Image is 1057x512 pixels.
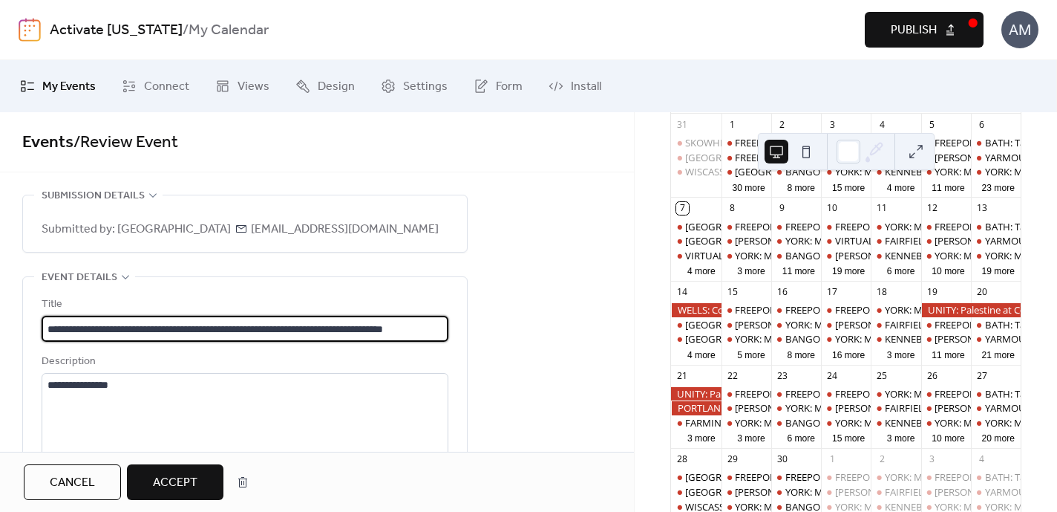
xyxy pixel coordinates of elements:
div: FREEPORT: AM and PM Visibility Bridge Brigade. Click for times! [735,220,1011,233]
span: Connect [144,78,189,96]
div: 18 [876,286,889,299]
div: YORK: Morning Resistance at Town Center [821,332,871,346]
div: YORK: Morning Resistance at Town Center [971,165,1021,178]
a: Form [462,66,534,106]
div: 25 [876,369,889,382]
div: BANGOR: Weekly peaceful protest [771,416,821,430]
div: YORK: Morning Resistance at Town Center [771,234,821,247]
div: WELLS: NO I.C.E in Wells [921,234,971,247]
div: FREEPORT: Visibility Labor Day Fight for Workers [721,151,771,164]
span: Accept [153,474,197,492]
div: 11 [876,202,889,215]
div: YORK: Morning Resistance at Town Center [821,416,871,430]
div: 6 [975,118,988,131]
span: Submitted by: [GEOGRAPHIC_DATA] [EMAIL_ADDRESS][DOMAIN_NAME] [42,221,439,239]
div: YORK: Morning Resistance at Town Center [771,401,821,415]
div: VIRTUAL: The Resistance Lab Organizing Training with Pramila Jayapal [671,249,721,262]
div: WISCASSET: Community Stand Up - Being a Good Human Matters! [671,165,721,178]
div: YORK: Morning Resistance at Town Center [721,332,771,346]
div: YORK: Morning Resistance at [GEOGRAPHIC_DATA] [735,249,961,262]
div: BELFAST: Support Palestine Weekly Standout [671,470,721,484]
div: FREEPORT: Visibility Brigade Standout [835,387,1002,401]
div: YARMOUTH: Saturday Weekly Rally - Resist Hate - Support Democracy [971,485,1021,499]
div: SKOWHEGAN: Central Maine Labor Council Day BBQ [671,136,721,149]
div: YORK: Morning Resistance at Town Center [971,416,1021,430]
a: Cancel [24,464,121,500]
button: 16 more [826,347,871,361]
div: FAIRFIELD: Stop The Coup [871,401,920,415]
div: BANGOR: Weekly peaceful protest [785,165,937,178]
div: 21 [676,369,689,382]
button: 11 more [776,263,821,277]
div: FREEPORT: AM and PM Visibility Bridge Brigade. Click for times! [735,470,1011,484]
div: YORK: Morning Resistance at Town Center [871,470,920,484]
span: Event details [42,269,117,287]
div: FREEPORT: VISIBILITY FREEPORT Stand for Democracy! [771,220,821,233]
button: 21 more [976,347,1021,361]
b: My Calendar [189,16,269,45]
div: PORTLAND: SURJ Greater Portland Gathering (Showing up for Racial Justice) [671,318,721,331]
div: [PERSON_NAME]: NO I.C.E in [PERSON_NAME] [735,234,937,247]
div: WELLS: NO I.C.E in Wells [721,318,771,331]
div: YORK: Morning Resistance at Town Center [721,416,771,430]
span: Design [318,78,355,96]
div: YORK: Morning Resistance at Town Center [821,165,871,178]
div: 5 [926,118,938,131]
div: YORK: Morning Resistance at Town Center [721,249,771,262]
div: FREEPORT: AM and PM Visibility Bridge Brigade. Click for times! [735,136,1011,149]
div: PORTLAND: Community Singing! [671,485,721,499]
div: FREEPORT: Visibility [DATE] Fight for Workers [735,151,932,164]
div: [PERSON_NAME]: NO I.C.E in [PERSON_NAME] [735,318,937,331]
div: [GEOGRAPHIC_DATA]: Support Palestine Weekly Standout [685,151,943,164]
span: Form [496,78,523,96]
div: 10 [826,202,839,215]
div: VIRTUAL: The Shape of Solidarity - Listening To Palestine [821,234,871,247]
div: WELLS: NO I.C.E in Wells [721,485,771,499]
div: YORK: Morning Resistance at Town Center [871,220,920,233]
div: WELLS: NO I.C.E in Wells [921,332,971,346]
div: KENNEBUNK: Stand Out [885,332,993,346]
div: BANGOR: Weekly peaceful protest [785,332,937,346]
div: VIRTUAL: The Resistance Lab Organizing Training with [PERSON_NAME] [685,249,998,262]
div: YARMOUTH: Saturday Weekly Rally - Resist Hate - Support Democracy [971,234,1021,247]
div: YORK: Morning Resistance at [GEOGRAPHIC_DATA] [735,416,961,430]
div: YORK: Morning Resistance at [GEOGRAPHIC_DATA] [785,234,1011,247]
div: FREEPORT: AM and PM Visibility Bridge Brigade. Click for times! [721,220,771,233]
div: FAIRFIELD: Stop The Coup [885,234,1001,247]
div: YORK: Morning Resistance at [GEOGRAPHIC_DATA] [785,318,1011,331]
div: 30 [776,453,788,466]
span: Settings [403,78,448,96]
button: 15 more [826,180,871,194]
div: FREEPORT: Visibility Brigade Standout [835,220,1002,233]
div: [PERSON_NAME]: NO I.C.E in [PERSON_NAME] [835,318,1038,331]
div: YORK: Morning Resistance at Town Center [871,303,920,317]
div: FREEPORT: VISIBILITY FREEPORT Stand for Democracy! [785,387,1027,401]
button: 8 more [781,347,821,361]
div: FREEPORT: AM and PM Visibility Bridge Brigade. Click for times! [735,387,1011,401]
div: 23 [776,369,788,382]
div: WELLS: NO I.C.E in Wells [921,151,971,164]
div: PORTLAND: Sun Day: A Day of Action Celebrating Clean Energy [671,401,721,415]
div: FREEPORT: AM and PM Rush Hour Brigade. Click for times! [921,136,971,149]
div: FARMINGTON: SUN DAY SOLAR FEST [685,416,849,430]
a: Events [22,126,73,159]
div: 7 [676,202,689,215]
div: FREEPORT: AM and PM Visibility Bridge Brigade. Click for times! [735,303,1011,317]
div: [PERSON_NAME]: NO I.C.E in [PERSON_NAME] [835,401,1038,415]
div: FREEPORT: VISIBILITY FREEPORT Stand for Democracy! [785,303,1027,317]
div: KENNEBUNK: Stand Out [871,416,920,430]
div: YORK: Morning Resistance at Town Center [921,249,971,262]
a: Activate [US_STATE] [50,16,183,45]
div: KENNEBUNK: Stand Out [885,165,993,178]
button: 3 more [731,263,771,277]
button: 19 more [826,263,871,277]
div: 22 [726,369,739,382]
div: FAIRFIELD: Stop The Coup [885,485,1001,499]
div: 12 [926,202,938,215]
div: FAIRFIELD: Stop The Coup [885,318,1001,331]
div: YORK: Morning Resistance at [GEOGRAPHIC_DATA] [735,332,961,346]
div: 29 [726,453,739,466]
div: FREEPORT: AM and PM Rush Hour Brigade. Click for times! [921,220,971,233]
div: KENNEBUNK: Stand Out [871,165,920,178]
div: [GEOGRAPHIC_DATA]: Community Singing! [685,485,875,499]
